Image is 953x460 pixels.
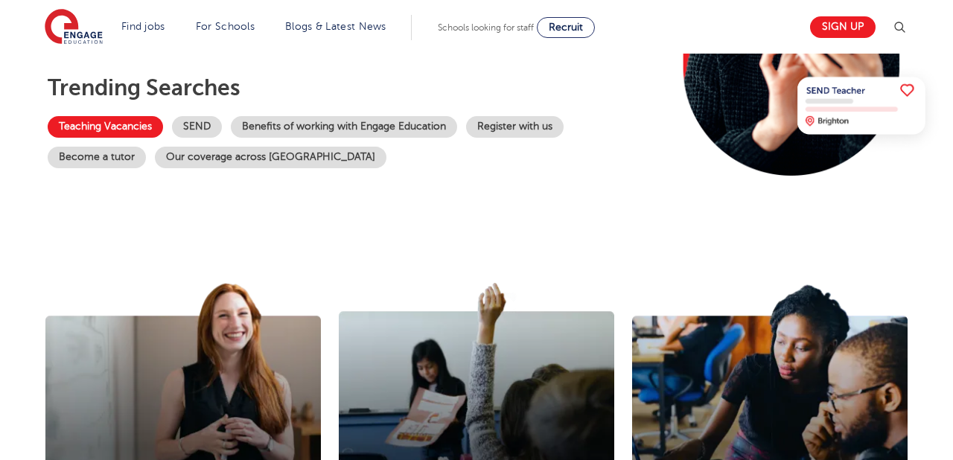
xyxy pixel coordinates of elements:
[537,17,595,38] a: Recruit
[121,21,165,32] a: Find jobs
[196,21,255,32] a: For Schools
[45,9,103,46] img: Engage Education
[172,116,222,138] a: SEND
[231,116,457,138] a: Benefits of working with Engage Education
[438,22,534,33] span: Schools looking for staff
[810,16,876,38] a: Sign up
[48,147,146,168] a: Become a tutor
[466,116,564,138] a: Register with us
[155,147,386,168] a: Our coverage across [GEOGRAPHIC_DATA]
[48,74,648,101] p: Trending searches
[48,116,163,138] a: Teaching Vacancies
[285,21,386,32] a: Blogs & Latest News
[549,22,583,33] span: Recruit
